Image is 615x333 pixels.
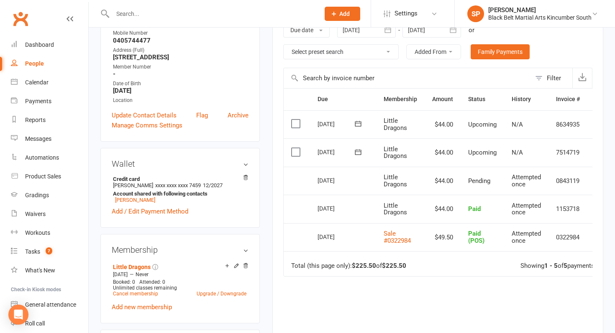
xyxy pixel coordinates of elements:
a: General attendance kiosk mode [11,295,88,314]
span: Upcoming [468,149,497,156]
div: Reports [25,117,46,123]
td: $49.50 [425,223,461,252]
div: Dashboard [25,41,54,48]
span: Booked: 0 [113,279,135,285]
span: Pending [468,177,490,185]
div: Mobile Number [113,29,249,37]
th: Amount [425,89,461,110]
td: 1153718 [548,195,587,223]
div: Open Intercom Messenger [8,305,28,325]
strong: - [113,70,249,78]
input: Search by invoice number [284,68,531,88]
strong: 0405744477 [113,37,249,44]
th: Membership [376,89,425,110]
strong: [DATE] [113,87,249,94]
span: N/A [512,121,523,128]
span: Attempted once [512,202,541,216]
th: Due [310,89,376,110]
div: Address (Full) [113,46,249,54]
span: Little Dragons [384,202,407,216]
strong: $225.50 [382,262,406,269]
div: [DATE] [318,145,356,158]
a: Dashboard [11,36,88,54]
a: What's New [11,261,88,280]
a: Upgrade / Downgrade [197,291,246,297]
td: 0843119 [548,167,587,195]
span: N/A [512,149,523,156]
div: Roll call [25,320,45,327]
th: Status [461,89,504,110]
strong: 5 [564,262,567,269]
span: xxxx xxxx xxxx 7459 [155,182,201,188]
div: [DATE] [318,117,356,130]
a: Add / Edit Payment Method [112,206,188,216]
th: Invoice # [548,89,587,110]
a: Add new membership [112,303,172,311]
a: Tasks 7 [11,242,88,261]
div: Payments [25,98,51,104]
input: Search... [110,8,314,20]
a: Payments [11,92,88,111]
a: Messages [11,130,88,148]
div: Automations [25,154,59,161]
button: Due date [283,23,330,38]
span: Little Dragons [384,173,407,188]
strong: 1 - 5 [544,262,558,269]
div: Black Belt Martial Arts Kincumber South [488,14,592,21]
span: Attended: 0 [139,279,165,285]
div: Location [113,97,249,104]
span: 12/2027 [203,182,223,188]
span: Unlimited classes remaining [113,285,177,291]
button: Filter [531,68,572,88]
td: $44.00 [425,138,461,167]
a: Automations [11,148,88,167]
div: [DATE] [318,202,356,215]
a: Waivers [11,205,88,224]
span: Never [136,272,149,277]
span: Settings [395,4,418,23]
a: Sale #0322984 [384,230,411,244]
div: SP [467,5,484,22]
span: Paid [468,205,481,213]
a: Flag [196,110,208,120]
th: History [504,89,548,110]
span: Little Dragons [384,117,407,132]
div: People [25,60,44,67]
div: or [469,25,474,35]
a: Family Payments [471,44,530,59]
a: Manage Comms Settings [112,120,182,130]
a: Archive [228,110,249,120]
a: Little Dragons [113,264,151,270]
span: Upcoming [468,121,497,128]
button: Add [325,7,360,21]
span: Little Dragons [384,145,407,160]
div: Workouts [25,229,50,236]
strong: [STREET_ADDRESS] [113,53,249,61]
a: Product Sales [11,167,88,186]
div: Calendar [25,79,49,86]
a: Update Contact Details [112,110,177,120]
span: Add [339,10,350,17]
li: [PERSON_NAME] [112,175,249,204]
span: Paid (POS) [468,230,484,244]
div: [DATE] [318,174,356,187]
div: Filter [547,73,561,83]
div: Gradings [25,192,49,198]
a: Gradings [11,186,88,205]
div: [PERSON_NAME] [488,6,592,14]
div: [DATE] [318,230,356,243]
a: Clubworx [10,8,31,29]
a: Roll call [11,314,88,333]
div: What's New [25,267,55,274]
a: People [11,54,88,73]
div: Waivers [25,211,46,217]
h3: Wallet [112,159,249,168]
td: 8634935 [548,110,587,139]
a: Workouts [11,224,88,242]
td: 0322984 [548,223,587,252]
td: $44.00 [425,195,461,223]
span: Attempted once [512,230,541,244]
strong: Credit card [113,176,244,182]
div: Date of Birth [113,80,249,88]
strong: Account shared with following contacts [113,191,244,197]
